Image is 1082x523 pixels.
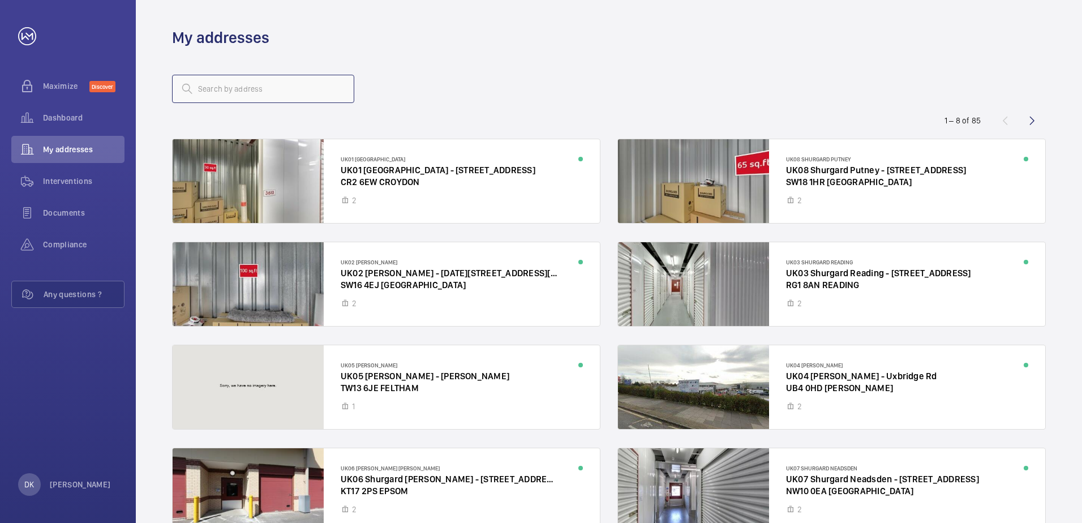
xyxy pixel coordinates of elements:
[89,81,115,92] span: Discover
[24,479,34,490] p: DK
[172,75,354,103] input: Search by address
[944,115,981,126] div: 1 – 8 of 85
[43,112,124,123] span: Dashboard
[43,207,124,218] span: Documents
[43,175,124,187] span: Interventions
[44,289,124,300] span: Any questions ?
[43,144,124,155] span: My addresses
[172,27,269,48] h1: My addresses
[43,80,89,92] span: Maximize
[50,479,111,490] p: [PERSON_NAME]
[43,239,124,250] span: Compliance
